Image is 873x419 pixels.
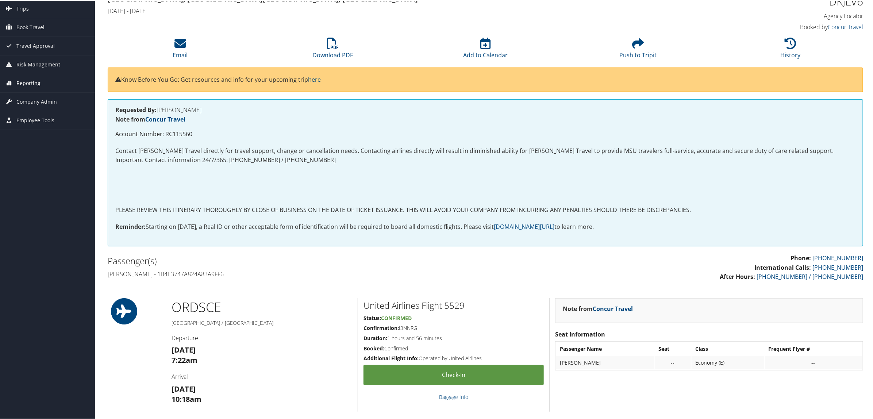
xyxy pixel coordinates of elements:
a: [PHONE_NUMBER] [812,263,863,271]
p: Account Number: RC115560 [115,129,855,138]
h4: [PERSON_NAME] - 1B4E3747A824A83A9FF6 [108,269,480,277]
strong: Seat Information [555,330,605,338]
a: Concur Travel [593,304,633,312]
strong: Requested By: [115,105,157,113]
strong: After Hours: [720,272,755,280]
a: Email [173,41,188,58]
h5: 1 hours and 56 minutes [364,334,544,341]
h2: Passenger(s) [108,254,480,266]
h4: [DATE] - [DATE] [108,6,672,14]
span: Travel Approval [16,36,55,54]
strong: International Calls: [754,263,811,271]
strong: Additional Flight Info: [364,354,419,361]
th: Seat [655,342,691,355]
h4: Departure [172,333,352,341]
h4: [PERSON_NAME] [115,106,855,112]
h5: Confirmed [364,344,544,351]
span: Book Travel [16,18,45,36]
h4: Agency Locator [682,11,863,19]
strong: Reminder: [115,222,146,230]
a: Check-in [364,364,544,384]
strong: 7:22am [172,354,197,364]
h1: ORD SCE [172,297,352,316]
a: Concur Travel [145,115,185,123]
h5: [GEOGRAPHIC_DATA] / [GEOGRAPHIC_DATA] [172,319,352,326]
td: Economy (E) [692,355,764,369]
a: here [308,75,321,83]
strong: Booked: [364,344,384,351]
a: Push to Tripit [619,41,657,58]
span: Reporting [16,73,41,92]
p: Starting on [DATE], a Real ID or other acceptable form of identification will be required to boar... [115,222,855,231]
p: Know Before You Go: Get resources and info for your upcoming trip [115,74,855,84]
strong: Note from [563,304,633,312]
strong: [DATE] [172,383,196,393]
a: Download PDF [313,41,353,58]
a: [DOMAIN_NAME][URL] [494,222,554,230]
a: [PHONE_NUMBER] / [PHONE_NUMBER] [757,272,863,280]
span: Confirmed [381,314,412,321]
h2: United Airlines Flight 5529 [364,299,544,311]
h4: Arrival [172,372,352,380]
h5: Operated by United Airlines [364,354,544,361]
strong: Confirmation: [364,324,399,331]
strong: Note from [115,115,185,123]
strong: 10:18am [172,393,201,403]
a: [PHONE_NUMBER] [812,253,863,261]
strong: [DATE] [172,344,196,354]
a: Add to Calendar [463,41,508,58]
h4: Booked by [682,22,863,30]
strong: Status: [364,314,381,321]
a: Baggage Info [439,393,468,400]
strong: Phone: [791,253,811,261]
span: Risk Management [16,55,60,73]
th: Class [692,342,764,355]
p: Contact [PERSON_NAME] Travel directly for travel support, change or cancellation needs. Contactin... [115,146,855,164]
strong: Duration: [364,334,387,341]
td: [PERSON_NAME] [556,355,654,369]
a: History [781,41,801,58]
div: -- [769,359,858,365]
span: Company Admin [16,92,57,110]
th: Frequent Flyer # [765,342,862,355]
span: Employee Tools [16,111,54,129]
div: -- [658,359,687,365]
a: Concur Travel [828,22,863,30]
th: Passenger Name [556,342,654,355]
h5: I3NNRG [364,324,544,331]
p: PLEASE REVIEW THIS ITINERARY THOROUGHLY BY CLOSE OF BUSINESS ON THE DATE OF TICKET ISSUANCE. THIS... [115,205,855,214]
